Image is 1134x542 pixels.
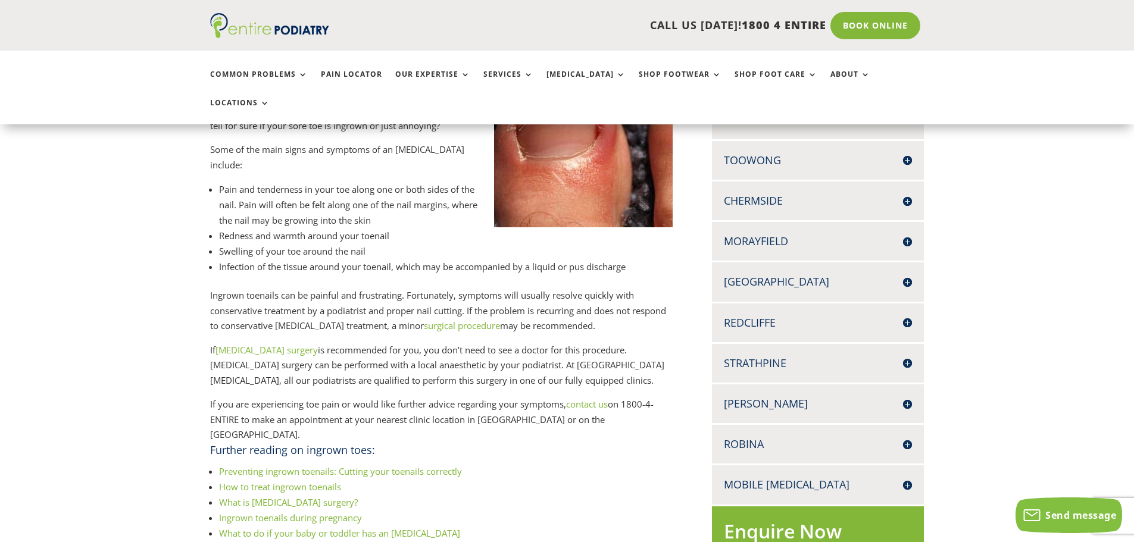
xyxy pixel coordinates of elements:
h4: Redcliffe [724,315,912,330]
li: Redness and warmth around your toenail [219,228,673,243]
a: surgical procedure [424,319,500,331]
li: Infection of the tissue around your toenail, which may be accompanied by a liquid or pus discharge [219,259,673,274]
span: Send message [1045,509,1116,522]
h4: Morayfield [724,234,912,249]
a: Locations [210,99,270,124]
p: If is recommended for you, you don’t need to see a doctor for this procedure. [MEDICAL_DATA] surg... [210,343,673,397]
h4: Strathpine [724,356,912,371]
a: Preventing ingrown toenails: Cutting your toenails correctly [219,465,462,477]
a: Pain Locator [321,70,382,96]
a: What is [MEDICAL_DATA] surgery? [219,496,358,508]
a: Entire Podiatry [210,29,329,40]
a: Shop Footwear [639,70,721,96]
a: [MEDICAL_DATA] surgery [215,344,318,356]
a: Our Expertise [395,70,470,96]
p: Ingrown toenails can be painful and frustrating. Fortunately, symptoms will usually resolve quick... [210,288,673,343]
a: What to do if your baby or toddler has an [MEDICAL_DATA] [219,527,460,539]
img: ingrownnail [494,49,673,227]
p: Some of the main signs and symptoms of an [MEDICAL_DATA] include: [210,142,673,181]
p: If you are experiencing toe pain or would like further advice regarding your symptoms, on 1800-4-... [210,397,673,443]
h4: Robina [724,437,912,452]
li: Pain and tenderness in your toe along one or both sides of the nail. Pain will often be felt alon... [219,181,673,228]
h4: [PERSON_NAME] [724,396,912,411]
a: Services [483,70,533,96]
a: contact us [566,398,608,410]
h4: Toowong [724,153,912,168]
a: How to treat ingrown toenails [219,481,341,493]
a: Common Problems [210,70,308,96]
a: Book Online [830,12,920,39]
h4: [GEOGRAPHIC_DATA] [724,274,912,289]
a: Shop Foot Care [735,70,817,96]
span: 1800 4 ENTIRE [742,18,826,32]
h4: Further reading on ingrown toes: [210,443,673,463]
img: logo (1) [210,13,329,38]
h4: Chermside [724,193,912,208]
li: Swelling of your toe around the nail [219,243,673,259]
a: [MEDICAL_DATA] [546,70,626,96]
p: CALL US [DATE]! [375,18,826,33]
a: About [830,70,870,96]
a: Ingrown toenails during pregnancy [219,512,362,524]
h4: Mobile [MEDICAL_DATA] [724,477,912,492]
button: Send message [1016,497,1122,533]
